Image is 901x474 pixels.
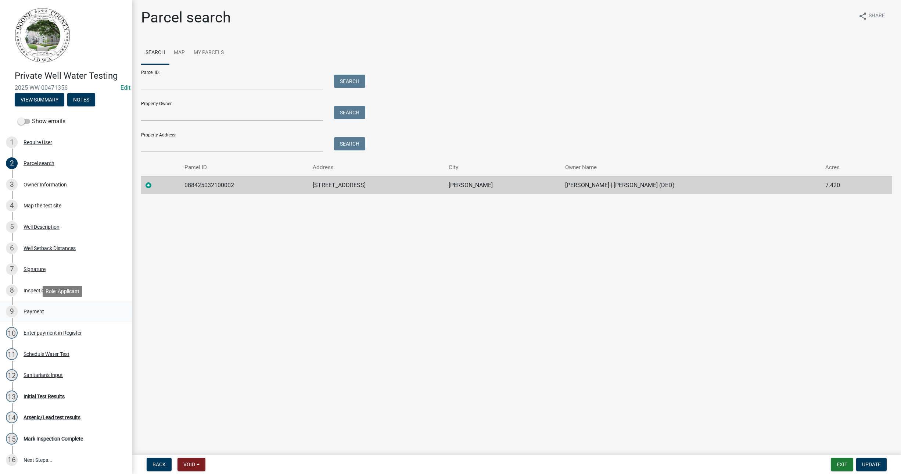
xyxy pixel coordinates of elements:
div: Inspection Request [24,288,67,293]
td: [STREET_ADDRESS] [308,176,444,194]
th: Owner Name [561,159,821,176]
div: 8 [6,285,18,296]
label: Show emails [18,117,65,126]
div: Parcel search [24,161,54,166]
div: 3 [6,179,18,190]
div: 16 [6,454,18,466]
button: Update [856,458,887,471]
td: [PERSON_NAME] | [PERSON_NAME] (DED) [561,176,821,194]
div: 14 [6,411,18,423]
a: My Parcels [189,41,228,65]
th: Acres [821,159,873,176]
div: Map the test site [24,203,61,208]
button: Back [147,458,172,471]
div: 15 [6,433,18,445]
i: share [858,12,867,21]
wm-modal-confirm: Summary [15,97,64,103]
span: 2025-WW-00471356 [15,84,118,91]
a: Map [169,41,189,65]
div: 1 [6,136,18,148]
button: View Summary [15,93,64,106]
img: Boone County, Iowa [15,8,71,63]
a: Edit [121,84,130,91]
div: Well Setback Distances [24,246,76,251]
td: [PERSON_NAME] [444,176,561,194]
div: Owner Information [24,182,67,187]
th: City [444,159,561,176]
button: Notes [67,93,95,106]
span: Share [869,12,885,21]
div: Arsenic/Lead test results [24,415,80,420]
div: Require User [24,140,52,145]
div: Schedule Water Test [24,352,69,357]
div: 4 [6,200,18,211]
div: 10 [6,327,18,339]
div: Mark Inspection Complete [24,436,83,441]
div: Enter payment in Register [24,330,82,335]
a: Search [141,41,169,65]
span: Back [152,461,166,467]
button: Exit [831,458,853,471]
div: 6 [6,242,18,254]
div: Signature [24,267,46,272]
button: Search [334,106,365,119]
div: Initial Test Results [24,394,65,399]
td: 7.420 [821,176,873,194]
div: Well Description [24,224,60,229]
span: Update [862,461,881,467]
td: 088425032100002 [180,176,309,194]
div: 2 [6,157,18,169]
div: Role: Applicant [43,286,82,297]
div: Payment [24,309,44,314]
div: 12 [6,369,18,381]
button: Search [334,75,365,88]
h4: Private Well Water Testing [15,71,126,81]
wm-modal-confirm: Notes [67,97,95,103]
wm-modal-confirm: Edit Application Number [121,84,130,91]
div: 9 [6,306,18,317]
div: 7 [6,263,18,275]
span: Void [183,461,195,467]
div: 11 [6,348,18,360]
div: Sanitarian's Input [24,373,63,378]
h1: Parcel search [141,9,231,26]
div: 5 [6,221,18,233]
th: Address [308,159,444,176]
button: shareShare [852,9,891,23]
div: 13 [6,391,18,402]
button: Void [177,458,205,471]
button: Search [334,137,365,150]
th: Parcel ID [180,159,309,176]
